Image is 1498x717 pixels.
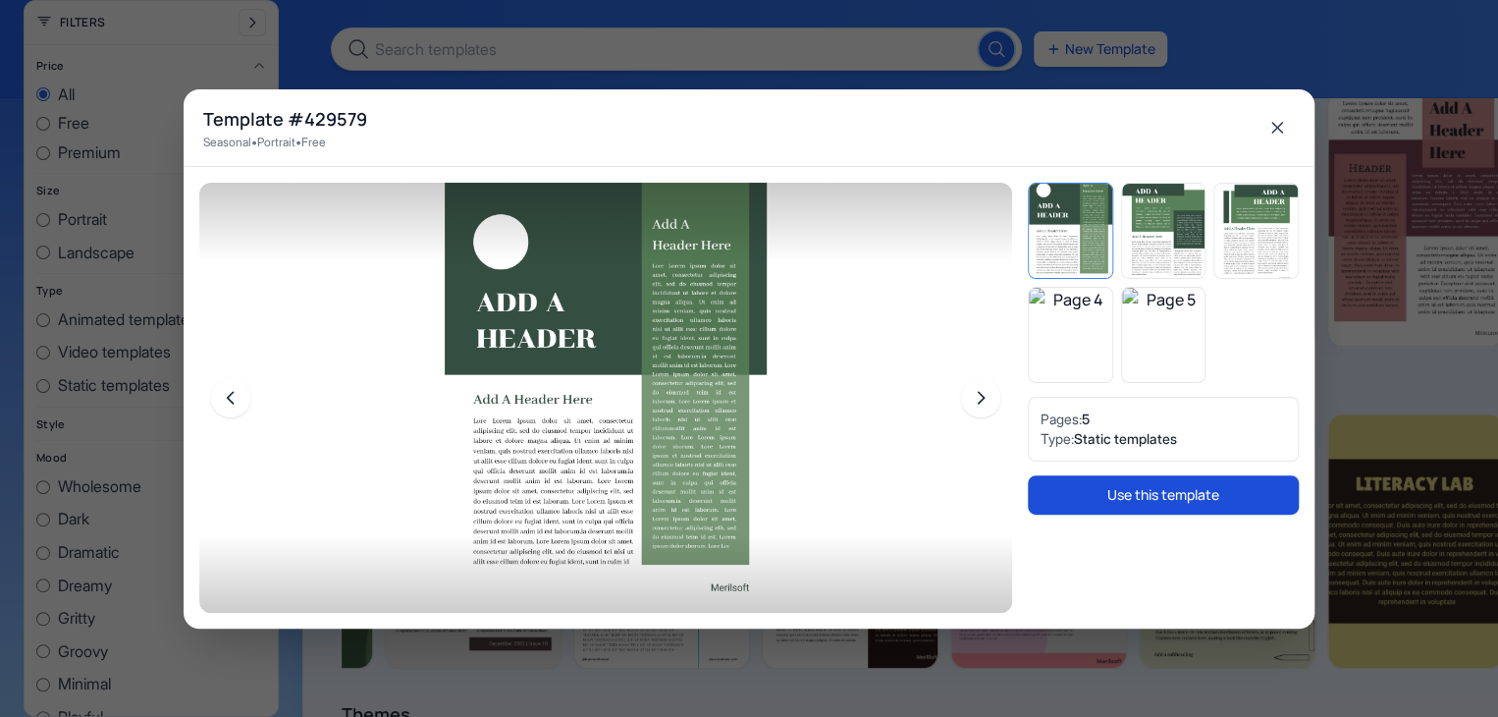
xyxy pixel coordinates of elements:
[1041,429,1286,449] p: Type:
[203,135,367,150] p: Seasonal • portrait • free
[1028,287,1113,383] button: Open page 4
[1029,184,1112,278] img: Page 1
[1121,287,1206,383] button: Open page 5
[1122,184,1205,278] img: Page 2
[1082,411,1090,427] span: 5
[1122,288,1205,382] img: Page 5
[203,105,367,133] h3: Template #429579
[1041,410,1286,429] p: Pages:
[1029,288,1112,382] img: Page 4
[211,378,250,417] button: Previous page
[1028,183,1113,279] button: Open page 1
[1074,430,1177,447] span: Static templates
[1028,475,1299,515] button: Use this template
[1259,110,1295,145] button: Close
[961,378,1000,417] button: Next page
[1121,183,1206,279] button: Open page 2
[1213,183,1299,279] button: Open page 3
[1214,184,1298,278] img: Page 3
[199,183,1012,613] img: Template #429579 – page 1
